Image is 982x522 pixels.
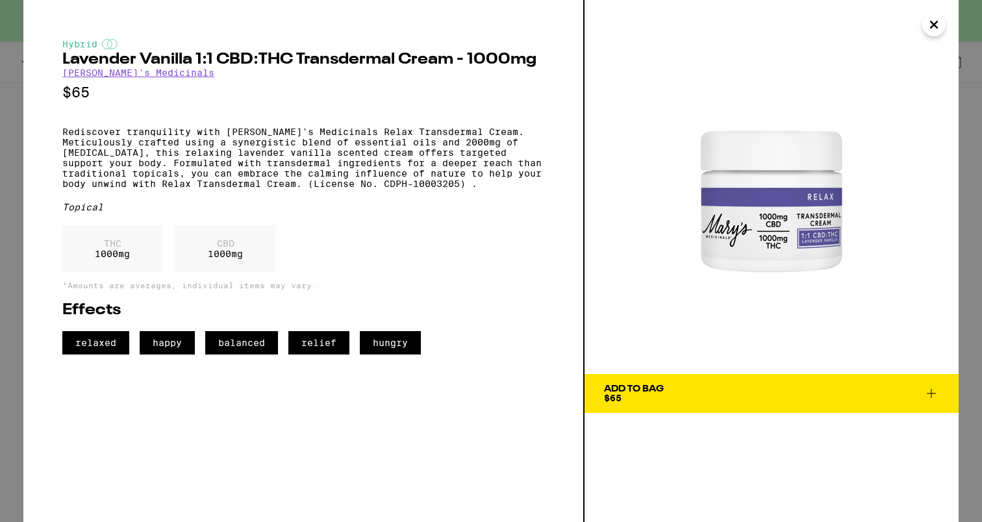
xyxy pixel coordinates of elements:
[95,238,130,249] p: THC
[102,39,118,49] img: hybridColor.svg
[208,238,243,249] p: CBD
[62,84,544,101] p: $65
[62,225,162,272] div: 1000 mg
[205,331,278,354] span: balanced
[604,393,622,403] span: $65
[288,331,349,354] span: relief
[585,374,959,413] button: Add To Bag$65
[8,9,94,19] span: Hi. Need any help?
[62,281,544,290] p: *Amounts are averages, individual items may vary.
[604,384,664,393] div: Add To Bag
[62,52,544,68] h2: Lavender Vanilla 1:1 CBD:THC Transdermal Cream - 1000mg
[62,127,544,189] p: Rediscover tranquility with [PERSON_NAME]'s Medicinals Relax Transdermal Cream. Meticulously craf...
[922,13,946,36] button: Close
[62,68,214,78] a: [PERSON_NAME]'s Medicinals
[62,202,544,212] div: Topical
[62,39,544,49] div: Hybrid
[175,225,275,272] div: 1000 mg
[62,303,544,318] h2: Effects
[360,331,421,354] span: hungry
[140,331,195,354] span: happy
[62,331,129,354] span: relaxed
